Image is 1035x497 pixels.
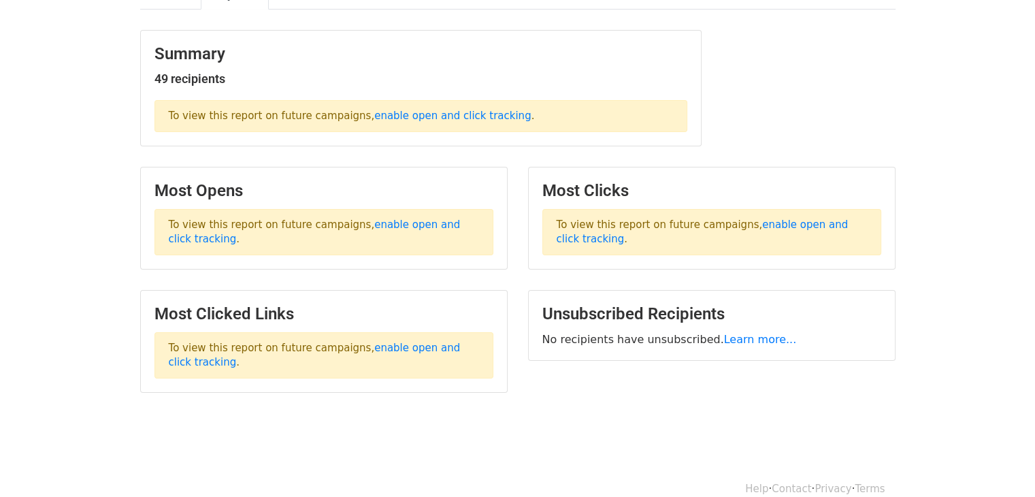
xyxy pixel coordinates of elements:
[154,71,687,86] h5: 49 recipients
[154,209,493,255] p: To view this report on future campaigns, .
[542,209,881,255] p: To view this report on future campaigns, .
[374,110,531,122] a: enable open and click tracking
[542,181,881,201] h3: Most Clicks
[772,483,811,495] a: Contact
[855,483,885,495] a: Terms
[542,304,881,324] h3: Unsubscribed Recipients
[154,44,687,64] h3: Summary
[169,219,461,245] a: enable open and click tracking
[154,304,493,324] h3: Most Clicked Links
[815,483,851,495] a: Privacy
[169,342,461,368] a: enable open and click tracking
[154,100,687,132] p: To view this report on future campaigns, .
[557,219,849,245] a: enable open and click tracking
[745,483,768,495] a: Help
[154,332,493,379] p: To view this report on future campaigns, .
[724,333,797,346] a: Learn more...
[542,332,881,347] p: No recipients have unsubscribed.
[154,181,493,201] h3: Most Opens
[967,432,1035,497] iframe: Chat Widget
